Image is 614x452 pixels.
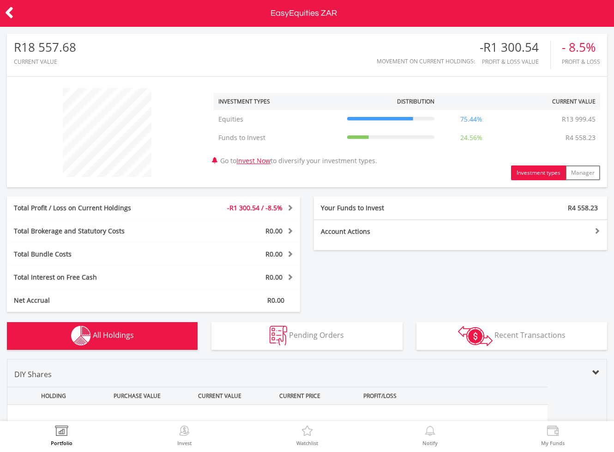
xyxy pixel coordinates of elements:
[296,440,318,446] label: Watchlist
[314,227,461,236] div: Account Actions
[511,165,566,180] button: Investment types
[214,93,343,110] th: Investment Types
[265,273,283,281] span: R0.00
[214,110,343,128] td: Equities
[179,387,260,404] div: CURRENT VALUE
[7,203,178,213] div: Total Profit / Loss on Current Holdings
[568,203,598,212] span: R4 558.23
[265,250,283,258] span: R0.00
[177,440,192,446] label: Invest
[270,326,287,346] img: pending_instructions-wht.png
[314,203,461,213] div: Your Funds to Invest
[211,322,402,350] button: Pending Orders
[177,426,192,439] img: Invest Now
[541,426,565,446] a: My Funds
[51,440,72,446] label: Portfolio
[14,59,76,65] div: CURRENT VALUE
[296,426,318,446] a: Watchlist
[561,128,600,147] td: R4 558.23
[71,326,91,346] img: holdings-wht.png
[439,128,503,147] td: 24.56%
[93,330,134,340] span: All Holdings
[7,273,178,282] div: Total Interest on Free Cash
[504,93,600,110] th: Current Value
[14,369,52,379] span: DIY Shares
[236,156,271,165] a: Invest Now
[562,41,600,54] div: - 8.5%
[207,84,607,180] div: Go to to diversify your investment types.
[397,98,434,105] div: Distribution
[214,128,343,147] td: Funds to Invest
[422,440,438,446] label: Notify
[480,59,550,65] div: Profit & Loss Value
[267,296,284,305] span: R0.00
[546,426,560,439] img: View Funds
[54,426,69,439] img: View Portfolio
[8,387,95,404] div: HOLDING
[265,226,283,235] span: R0.00
[262,387,338,404] div: CURRENT PRICE
[422,426,438,446] a: Notify
[7,322,198,350] button: All Holdings
[562,59,600,65] div: Profit & Loss
[480,41,550,54] div: -R1 300.54
[416,322,607,350] button: Recent Transactions
[7,226,178,236] div: Total Brokerage and Statutory Costs
[96,387,178,404] div: PURCHASE VALUE
[289,330,344,340] span: Pending Orders
[7,250,178,259] div: Total Bundle Costs
[177,426,192,446] a: Invest
[14,41,76,54] div: R18 557.68
[566,165,600,180] button: Manager
[7,296,178,305] div: Net Accrual
[227,203,283,212] span: -R1 300.54 / -8.5%
[458,326,493,346] img: transactions-zar-wht.png
[51,426,72,446] a: Portfolio
[423,426,437,439] img: View Notifications
[541,440,565,446] label: My Funds
[377,58,475,64] div: Movement on Current Holdings:
[300,426,314,439] img: Watchlist
[557,110,600,128] td: R13 999.45
[439,110,503,128] td: 75.44%
[340,387,421,404] div: PROFIT/LOSS
[494,330,566,340] span: Recent Transactions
